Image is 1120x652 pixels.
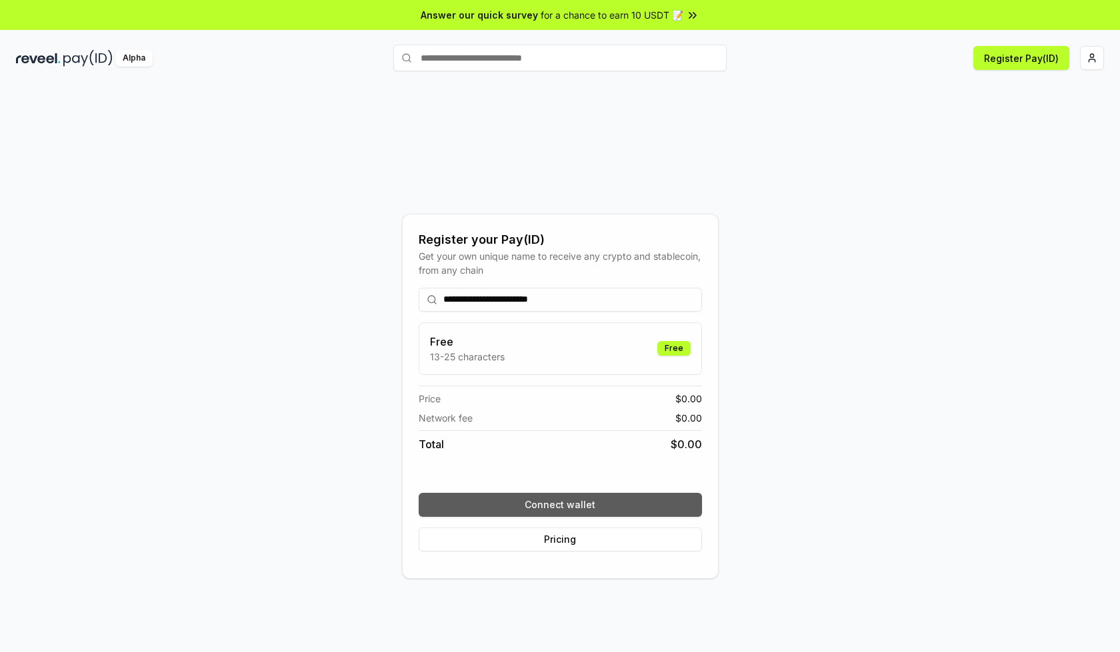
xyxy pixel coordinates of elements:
span: $ 0.00 [675,411,702,425]
h3: Free [430,334,505,350]
button: Register Pay(ID) [973,46,1069,70]
img: pay_id [63,50,113,67]
span: Answer our quick survey [421,8,538,22]
div: Get your own unique name to receive any crypto and stablecoin, from any chain [419,249,702,277]
button: Pricing [419,527,702,551]
span: for a chance to earn 10 USDT 📝 [541,8,683,22]
span: Network fee [419,411,473,425]
img: reveel_dark [16,50,61,67]
span: $ 0.00 [675,392,702,406]
div: Alpha [115,50,153,67]
p: 13-25 characters [430,350,505,364]
button: Connect wallet [419,493,702,517]
div: Free [657,341,691,356]
div: Register your Pay(ID) [419,230,702,249]
span: Price [419,392,441,406]
span: $ 0.00 [671,436,702,452]
span: Total [419,436,444,452]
